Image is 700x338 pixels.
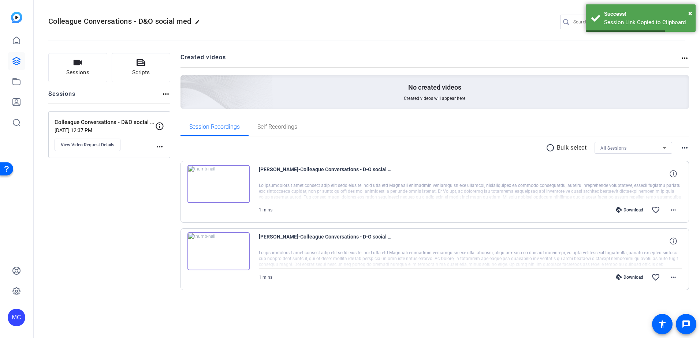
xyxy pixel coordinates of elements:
[55,118,155,127] p: Colleague Conversations - D&O social media videos
[132,68,150,77] span: Scripts
[604,18,690,27] div: Session Link Copied to Clipboard
[658,320,667,328] mat-icon: accessibility
[189,124,240,130] span: Session Recordings
[669,206,678,214] mat-icon: more_horiz
[612,274,647,280] div: Download
[680,54,689,63] mat-icon: more_horiz
[187,165,250,203] img: thumb-nail
[612,207,647,213] div: Download
[11,12,22,23] img: blue-gradient.svg
[651,206,660,214] mat-icon: favorite_border
[195,19,204,28] mat-icon: edit
[55,127,155,133] p: [DATE] 12:37 PM
[651,273,660,282] mat-icon: favorite_border
[187,232,250,270] img: thumb-nail
[61,142,114,148] span: View Video Request Details
[573,18,639,26] input: Search
[98,3,273,161] img: Creted videos background
[66,68,89,77] span: Sessions
[180,53,681,67] h2: Created videos
[48,17,191,26] span: Colleague Conversations - D&O social med
[546,143,557,152] mat-icon: radio_button_unchecked
[680,143,689,152] mat-icon: more_horiz
[682,320,690,328] mat-icon: message
[48,90,76,104] h2: Sessions
[600,146,626,151] span: All Sessions
[604,10,690,18] div: Success!
[161,90,170,98] mat-icon: more_horiz
[669,273,678,282] mat-icon: more_horiz
[688,8,692,19] button: Close
[155,142,164,151] mat-icon: more_horiz
[688,9,692,18] span: ×
[8,309,25,326] div: MC
[557,143,587,152] p: Bulk select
